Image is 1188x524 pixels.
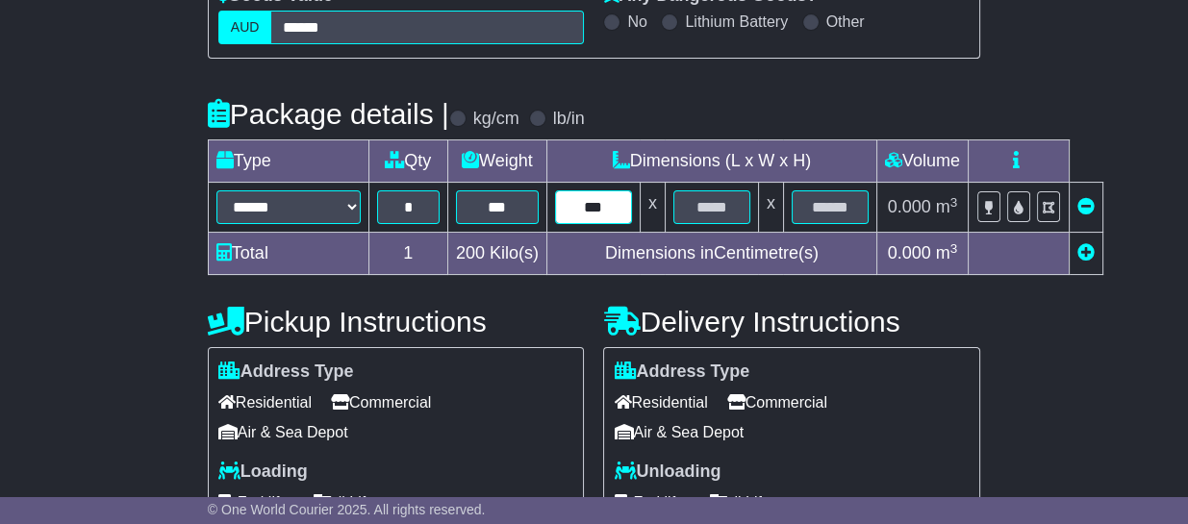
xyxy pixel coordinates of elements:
[614,487,679,517] span: Forklift
[303,487,370,517] span: Tail Lift
[614,362,749,383] label: Address Type
[208,98,449,130] h4: Package details |
[1077,197,1095,216] a: Remove this item
[950,241,958,256] sup: 3
[614,462,720,483] label: Unloading
[1077,243,1095,262] a: Add new item
[727,387,827,417] span: Commercial
[218,462,308,483] label: Loading
[546,233,876,275] td: Dimensions in Centimetre(s)
[685,12,788,31] label: Lithium Battery
[888,243,931,262] span: 0.000
[826,12,865,31] label: Other
[473,109,519,130] label: kg/cm
[218,11,272,44] label: AUD
[936,243,958,262] span: m
[218,362,354,383] label: Address Type
[208,233,368,275] td: Total
[208,306,585,337] h4: Pickup Instructions
[218,487,284,517] span: Forklift
[456,243,485,262] span: 200
[936,197,958,216] span: m
[447,140,546,183] td: Weight
[368,233,447,275] td: 1
[603,306,980,337] h4: Delivery Instructions
[627,12,646,31] label: No
[368,140,447,183] td: Qty
[888,197,931,216] span: 0.000
[447,233,546,275] td: Kilo(s)
[758,183,783,233] td: x
[208,140,368,183] td: Type
[553,109,585,130] label: lb/in
[546,140,876,183] td: Dimensions (L x W x H)
[208,502,486,517] span: © One World Courier 2025. All rights reserved.
[218,417,348,447] span: Air & Sea Depot
[614,417,744,447] span: Air & Sea Depot
[640,183,665,233] td: x
[876,140,968,183] td: Volume
[218,387,312,417] span: Residential
[614,387,707,417] span: Residential
[698,487,766,517] span: Tail Lift
[950,195,958,210] sup: 3
[331,387,431,417] span: Commercial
